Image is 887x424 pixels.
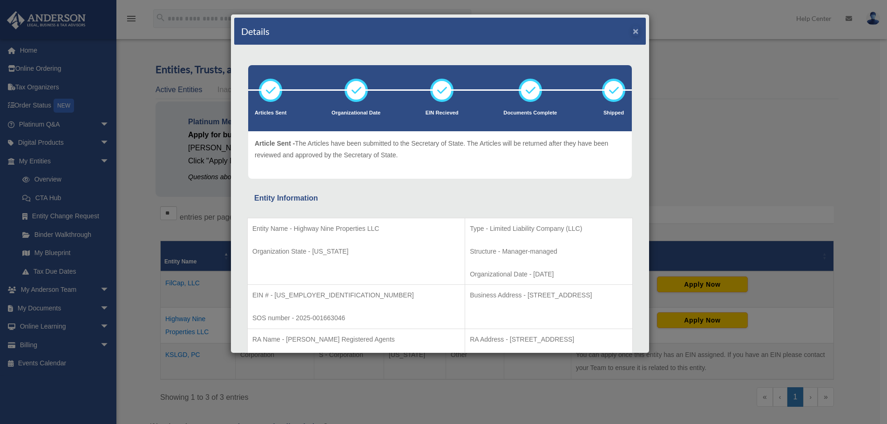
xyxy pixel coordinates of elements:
p: Organization State - [US_STATE] [252,246,460,257]
p: Organizational Date [332,108,380,118]
p: Shipped [602,108,625,118]
div: Entity Information [254,192,626,205]
p: Entity Name - Highway Nine Properties LLC [252,223,460,235]
button: × [633,26,639,36]
p: Documents Complete [503,108,557,118]
span: Article Sent - [255,140,295,147]
p: Structure - Manager-managed [470,246,628,257]
p: Business Address - [STREET_ADDRESS] [470,289,628,301]
p: EIN Recieved [426,108,459,118]
p: Type - Limited Liability Company (LLC) [470,223,628,235]
p: The Articles have been submitted to the Secretary of State. The Articles will be returned after t... [255,138,625,161]
h4: Details [241,25,270,38]
p: SOS number - 2025-001663046 [252,312,460,324]
p: RA Name - [PERSON_NAME] Registered Agents [252,334,460,345]
p: EIN # - [US_EMPLOYER_IDENTIFICATION_NUMBER] [252,289,460,301]
p: Articles Sent [255,108,286,118]
p: Organizational Date - [DATE] [470,269,628,280]
p: RA Address - [STREET_ADDRESS] [470,334,628,345]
